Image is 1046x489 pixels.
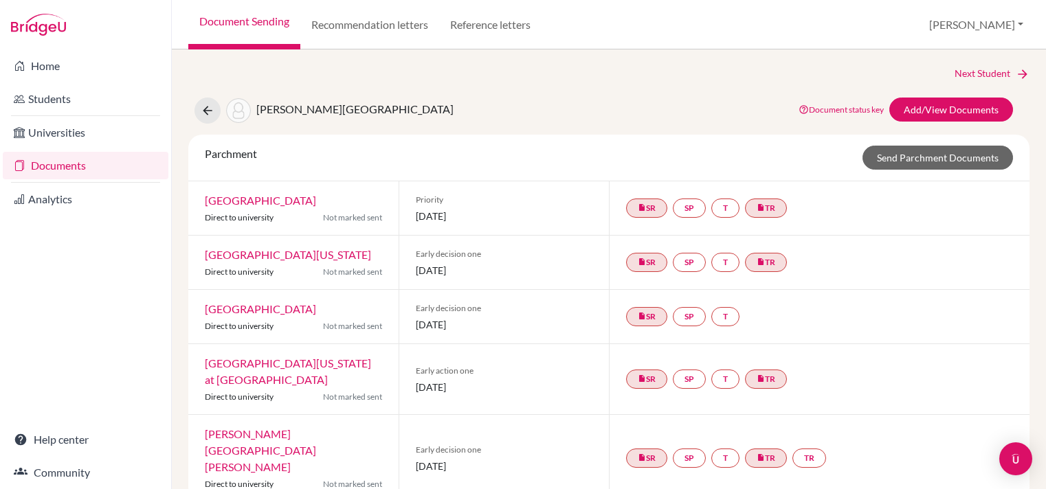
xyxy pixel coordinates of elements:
[323,212,382,224] span: Not marked sent
[416,365,592,377] span: Early action one
[711,369,739,389] a: T
[205,479,274,489] span: Direct to university
[923,12,1030,38] button: [PERSON_NAME]
[3,459,168,486] a: Community
[3,85,168,113] a: Students
[673,198,706,218] a: SP
[205,194,316,207] a: [GEOGRAPHIC_DATA]
[205,356,371,386] a: [GEOGRAPHIC_DATA][US_STATE] at [GEOGRAPHIC_DATA]
[711,448,739,468] a: T
[205,427,316,473] a: [PERSON_NAME][GEOGRAPHIC_DATA][PERSON_NAME]
[757,453,765,462] i: insert_drive_file
[205,302,316,315] a: [GEOGRAPHIC_DATA]
[745,448,787,468] a: insert_drive_fileTR
[416,459,592,473] span: [DATE]
[205,266,274,277] span: Direct to university
[205,248,371,261] a: [GEOGRAPHIC_DATA][US_STATE]
[711,198,739,218] a: T
[11,14,66,36] img: Bridge-U
[673,448,706,468] a: SP
[757,258,765,266] i: insert_drive_file
[626,307,667,326] a: insert_drive_fileSR
[799,104,884,115] a: Document status key
[673,253,706,272] a: SP
[889,98,1013,122] a: Add/View Documents
[711,307,739,326] a: T
[323,266,382,278] span: Not marked sent
[638,312,646,320] i: insert_drive_file
[626,369,667,389] a: insert_drive_fileSR
[638,374,646,383] i: insert_drive_file
[673,369,706,389] a: SP
[205,391,274,402] span: Direct to university
[745,253,787,272] a: insert_drive_fileTR
[3,185,168,213] a: Analytics
[323,391,382,403] span: Not marked sent
[757,374,765,383] i: insert_drive_file
[638,258,646,266] i: insert_drive_file
[3,152,168,179] a: Documents
[416,263,592,277] span: [DATE]
[416,194,592,206] span: Priority
[3,426,168,453] a: Help center
[792,448,826,468] a: TR
[745,198,787,218] a: insert_drive_fileTR
[416,302,592,315] span: Early decision one
[256,102,454,115] span: [PERSON_NAME][GEOGRAPHIC_DATA]
[416,248,592,260] span: Early decision one
[711,253,739,272] a: T
[999,442,1032,475] div: Open Intercom Messenger
[673,307,706,326] a: SP
[955,66,1030,81] a: Next Student
[416,317,592,332] span: [DATE]
[626,448,667,468] a: insert_drive_fileSR
[626,198,667,218] a: insert_drive_fileSR
[416,209,592,223] span: [DATE]
[416,380,592,394] span: [DATE]
[757,203,765,212] i: insert_drive_file
[863,146,1013,170] a: Send Parchment Documents
[626,253,667,272] a: insert_drive_fileSR
[3,52,168,80] a: Home
[205,212,274,223] span: Direct to university
[745,369,787,389] a: insert_drive_fileTR
[3,119,168,146] a: Universities
[205,147,257,160] span: Parchment
[638,453,646,462] i: insert_drive_file
[638,203,646,212] i: insert_drive_file
[323,320,382,332] span: Not marked sent
[205,321,274,331] span: Direct to university
[416,444,592,456] span: Early decision one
